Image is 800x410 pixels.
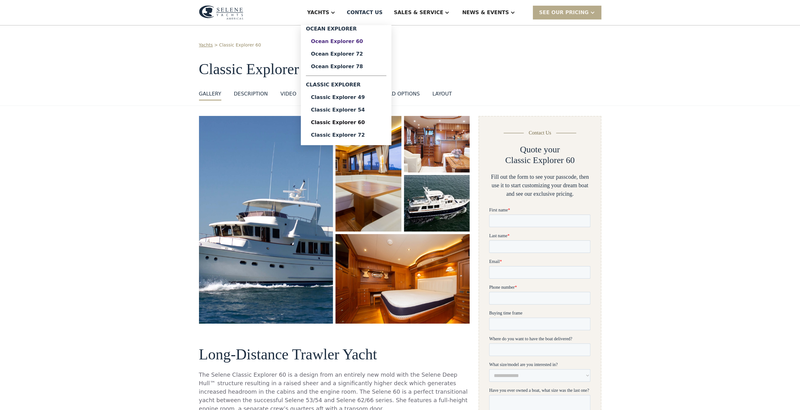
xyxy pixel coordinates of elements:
[280,90,296,101] a: VIDEO
[219,42,261,48] a: Classic Explorer 60
[311,120,381,125] div: Classic Explorer 60
[432,90,452,101] a: layout
[311,133,381,138] div: Classic Explorer 72
[306,25,386,35] div: Ocean Explorer
[306,116,386,129] a: Classic Explorer 60
[306,104,386,116] a: Classic Explorer 54
[199,5,243,20] img: logo
[199,90,221,98] div: GALLERY
[311,64,381,69] div: Ocean Explorer 78
[306,48,386,60] a: Ocean Explorer 72
[234,90,268,98] div: DESCRIPTION
[368,90,420,98] div: standard options
[335,116,401,232] a: open lightbox
[539,9,589,16] div: SEE Our Pricing
[280,90,296,98] div: VIDEO
[199,116,333,324] a: open lightbox
[199,90,221,101] a: GALLERY
[307,9,329,16] div: Yachts
[489,173,590,198] div: Fill out the form to see your passcode, then use it to start customizing your dream boat and see ...
[311,95,381,100] div: Classic Explorer 49
[529,129,551,137] div: Contact Us
[368,90,420,101] a: standard options
[404,116,470,172] a: open lightbox
[311,107,381,112] div: Classic Explorer 54
[306,35,386,48] a: Ocean Explorer 60
[306,79,386,91] div: Classic Explorer
[533,6,601,19] div: SEE Our Pricing
[505,155,575,166] h2: Classic Explorer 60
[306,91,386,104] a: Classic Explorer 49
[199,346,470,363] h2: Long-Distance Trawler Yacht
[199,42,213,48] a: Yachts
[234,90,268,101] a: DESCRIPTION
[432,90,452,98] div: layout
[311,52,381,57] div: Ocean Explorer 72
[462,9,509,16] div: News & EVENTS
[404,175,470,232] a: open lightbox
[520,144,560,155] h2: Quote your
[394,9,443,16] div: Sales & Service
[311,39,381,44] div: Ocean Explorer 60
[306,129,386,141] a: Classic Explorer 72
[214,42,218,48] div: >
[347,9,383,16] div: Contact US
[306,60,386,73] a: Ocean Explorer 78
[335,234,470,324] a: open lightbox
[199,61,601,78] h1: Classic Explorer 60
[301,25,391,145] nav: Yachts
